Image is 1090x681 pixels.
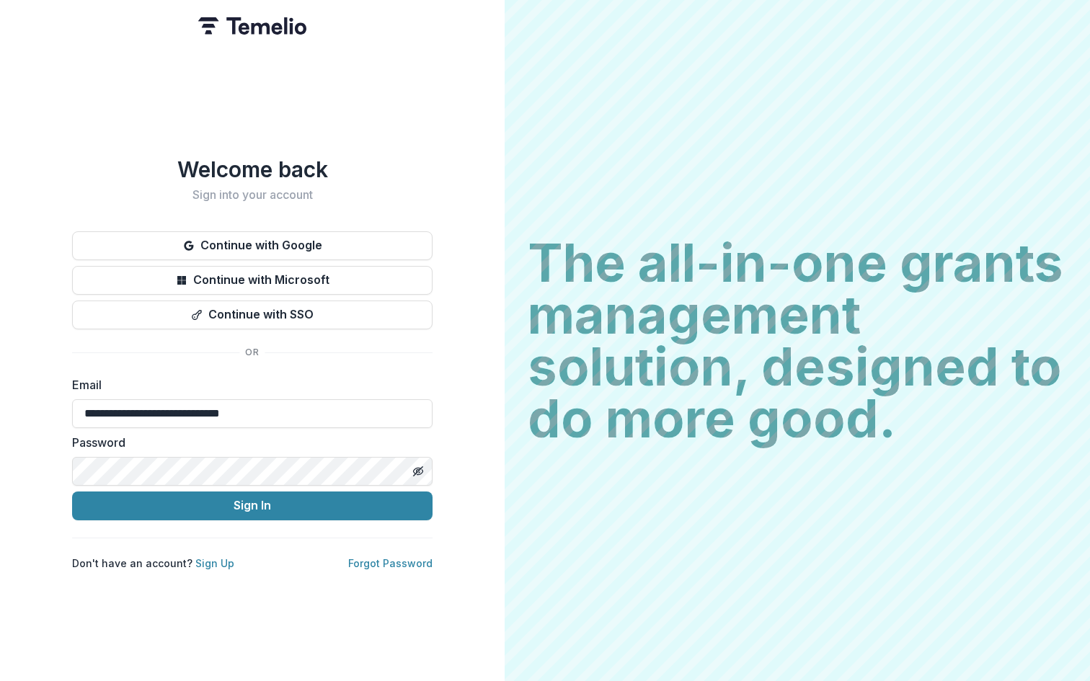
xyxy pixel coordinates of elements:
button: Continue with Google [72,231,433,260]
h1: Welcome back [72,156,433,182]
img: Temelio [198,17,306,35]
a: Sign Up [195,557,234,569]
h2: Sign into your account [72,188,433,202]
label: Email [72,376,424,393]
button: Continue with Microsoft [72,266,433,295]
p: Don't have an account? [72,556,234,571]
label: Password [72,434,424,451]
a: Forgot Password [348,557,433,569]
button: Continue with SSO [72,301,433,329]
button: Toggle password visibility [407,460,430,483]
button: Sign In [72,491,433,520]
